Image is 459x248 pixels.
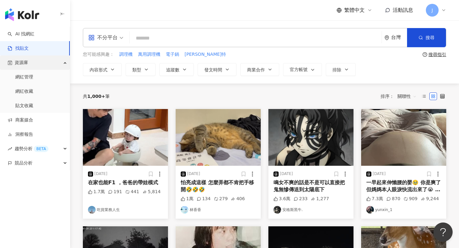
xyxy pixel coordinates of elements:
[83,94,110,99] div: 共 筆
[126,63,156,76] button: 類型
[15,156,33,170] span: 競品分析
[142,189,161,195] div: 5,814
[361,109,446,166] img: post-image
[83,109,168,166] img: post-image
[15,103,33,109] a: 貼文收藏
[94,171,107,177] div: [DATE]
[273,206,281,214] img: KOL Avatar
[426,35,434,40] span: 搜尋
[88,179,163,186] div: 在家也能F1 ，爸爸的帶娃模式
[214,196,228,202] div: 279
[247,67,265,72] span: 商業合作
[8,131,33,138] a: 洞察報告
[119,51,133,58] button: 調理機
[159,63,194,76] button: 追蹤數
[433,222,453,242] iframe: Help Scout Beacon - Open
[181,206,256,214] a: KOL Avatar林香香
[280,171,293,177] div: [DATE]
[83,63,122,76] button: 內容形式
[204,67,222,72] span: 發文時間
[138,51,160,58] span: 萬用調理機
[15,88,33,95] a: 網紅收藏
[8,117,33,123] a: 商案媒合
[87,94,105,99] span: 1,000+
[283,63,322,76] button: 官方帳號
[88,33,118,43] div: 不分平台
[273,206,348,214] a: KOL Avatar安格斯黑牛.
[88,189,105,195] div: 1.7萬
[181,179,256,193] div: 怕亮成這樣 怎麼弄都不肯把手移開🤣🤣🤣
[344,7,365,14] span: 繁體中文
[132,67,141,72] span: 類型
[391,35,407,40] div: 台灣
[366,206,374,214] img: KOL Avatar
[108,189,122,195] div: 191
[34,146,48,152] div: BETA
[393,7,413,13] span: 活動訊息
[294,196,308,202] div: 233
[332,67,341,72] span: 排除
[381,91,420,101] div: 排序：
[384,35,389,40] span: environment
[197,196,211,202] div: 134
[88,206,163,214] a: KOL Avatar吃貨業務人生
[5,8,39,21] img: logo
[421,196,439,202] div: 9,244
[8,147,12,151] span: rise
[15,74,33,80] a: 網紅管理
[423,52,427,57] span: question-circle
[15,142,48,156] span: 趨勢分析
[407,28,446,47] button: 搜尋
[273,196,290,202] div: 3.6萬
[290,67,308,72] span: 官方帳號
[397,91,417,101] span: 關聯性
[165,51,179,58] button: 電子鍋
[125,189,139,195] div: 441
[166,67,179,72] span: 追蹤數
[366,196,383,202] div: 7.3萬
[187,171,200,177] div: [DATE]
[366,206,441,214] a: KOL Avataryunxin_1
[181,206,188,214] img: KOL Avatar
[432,7,433,14] span: J
[184,51,226,58] button: [PERSON_NAME]特
[88,34,95,41] span: appstore
[273,179,348,193] div: 鳴女不爽的話是不是可以直接把鬼無慘傳送到太陽底下
[198,63,237,76] button: 發文時間
[231,196,245,202] div: 406
[373,171,386,177] div: [DATE]
[138,51,161,58] button: 萬用調理機
[176,109,261,166] img: post-image
[386,196,400,202] div: 870
[88,206,96,214] img: KOL Avatar
[404,196,418,202] div: 909
[428,52,446,57] div: 搜尋指引
[8,31,34,37] a: searchAI 找網紅
[181,196,193,202] div: 1萬
[311,196,329,202] div: 1,277
[83,51,114,58] span: 您可能感興趣：
[90,67,107,72] span: 內容形式
[166,51,179,58] span: 電子鍋
[268,109,353,166] img: post-image
[15,55,28,70] span: 資源庫
[326,63,356,76] button: 排除
[8,45,29,52] a: 找貼文
[240,63,279,76] button: 商業合作
[366,179,441,193] div: 一早起來伸懶腰的嬰🥹 你是爽了 但媽媽本人眼淚快流出來了😭 不過很可愛沒錯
